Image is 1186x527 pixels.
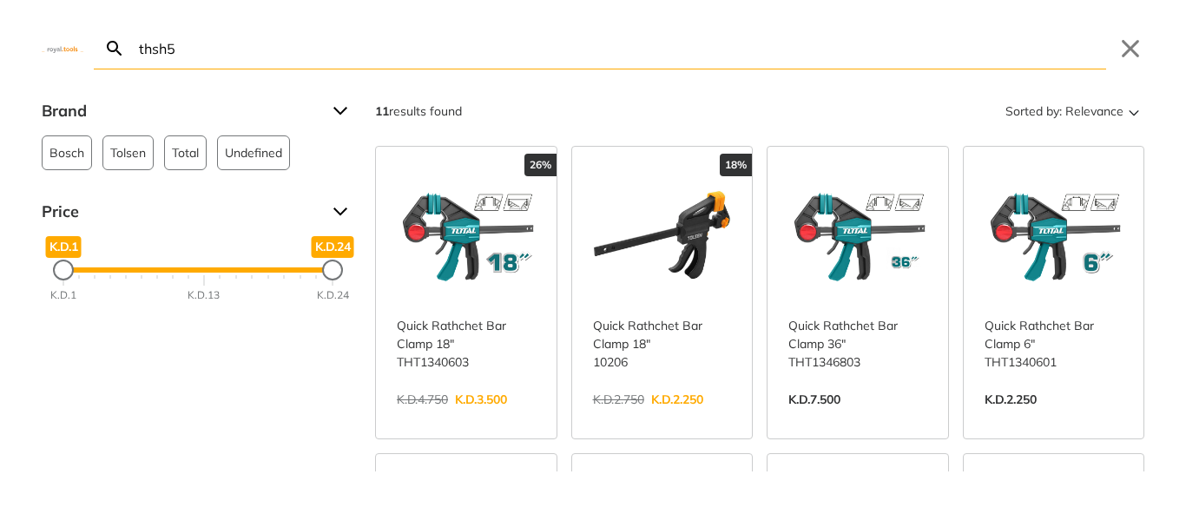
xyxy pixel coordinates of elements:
[1123,101,1144,122] svg: Sort
[225,136,282,169] span: Undefined
[42,44,83,52] img: Close
[317,287,349,303] div: K.D.24
[42,198,320,226] span: Price
[104,38,125,59] svg: Search
[375,103,389,119] strong: 11
[49,136,84,169] span: Bosch
[375,97,462,125] div: results found
[322,260,343,280] div: Maximum Price
[102,135,154,170] button: Tolsen
[1117,35,1144,63] button: Close
[720,154,752,176] div: 18%
[135,28,1106,69] input: Search…
[172,136,199,169] span: Total
[217,135,290,170] button: Undefined
[50,287,76,303] div: K.D.1
[42,97,320,125] span: Brand
[110,136,146,169] span: Tolsen
[1065,97,1123,125] span: Relevance
[53,260,74,280] div: Minimum Price
[188,287,220,303] div: K.D.13
[42,135,92,170] button: Bosch
[164,135,207,170] button: Total
[524,154,557,176] div: 26%
[1002,97,1144,125] button: Sorted by:Relevance Sort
